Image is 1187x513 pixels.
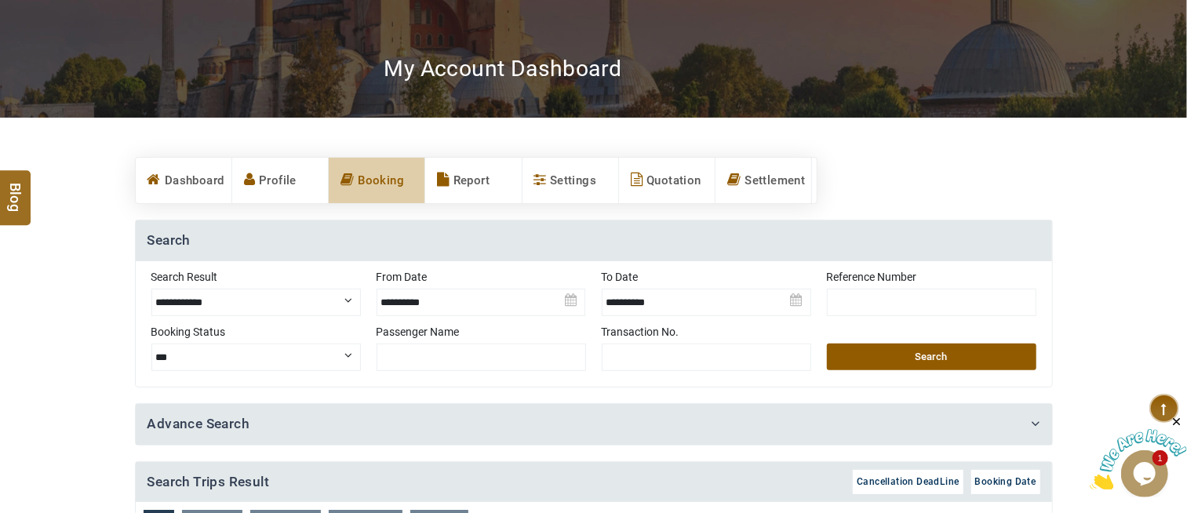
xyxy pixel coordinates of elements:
a: Quotation [619,158,715,203]
label: Search Result [151,269,361,285]
h4: Search Trips Result [136,462,1052,503]
label: Booking Status [151,324,361,340]
button: Search [827,344,1036,370]
a: Profile [232,158,328,203]
span: Booking Date [975,476,1036,487]
h2: My Account Dashboard [384,55,622,82]
label: Reference Number [827,269,1036,285]
h4: Search [136,220,1052,261]
a: Settings [522,158,618,203]
label: Passenger Name [377,324,586,340]
label: Transaction No. [602,324,811,340]
a: Settlement [715,158,811,203]
iframe: chat widget [1090,415,1187,489]
span: Cancellation DeadLine [857,476,959,487]
a: Advance Search [147,416,250,431]
a: Report [425,158,521,203]
a: Dashboard [136,158,231,203]
a: Booking [329,158,424,203]
span: Blog [5,183,26,196]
